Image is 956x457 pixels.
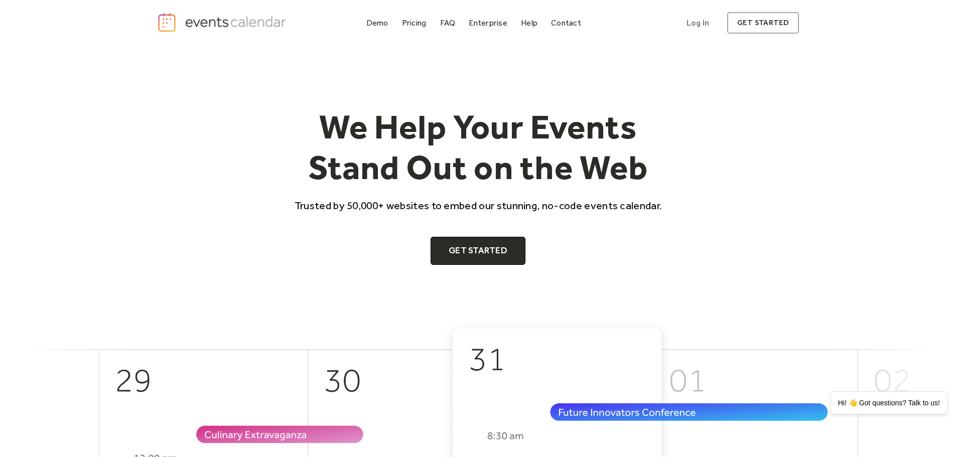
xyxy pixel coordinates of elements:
p: Trusted by 50,000+ websites to embed our stunning, no-code events calendar. [286,198,671,213]
div: Contact [551,20,581,26]
a: Demo [362,16,392,30]
a: Contact [547,16,585,30]
a: Pricing [398,16,431,30]
a: FAQ [436,16,460,30]
div: FAQ [440,20,456,26]
div: Help [521,20,537,26]
a: Log In [676,12,719,34]
div: Demo [366,20,388,26]
a: Get Started [431,237,525,265]
h1: We Help Your Events Stand Out on the Web [286,106,671,188]
div: Enterprise [469,20,507,26]
a: Enterprise [465,16,511,30]
a: home [157,12,290,33]
div: Pricing [402,20,427,26]
a: Help [517,16,541,30]
a: get started [727,12,799,34]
